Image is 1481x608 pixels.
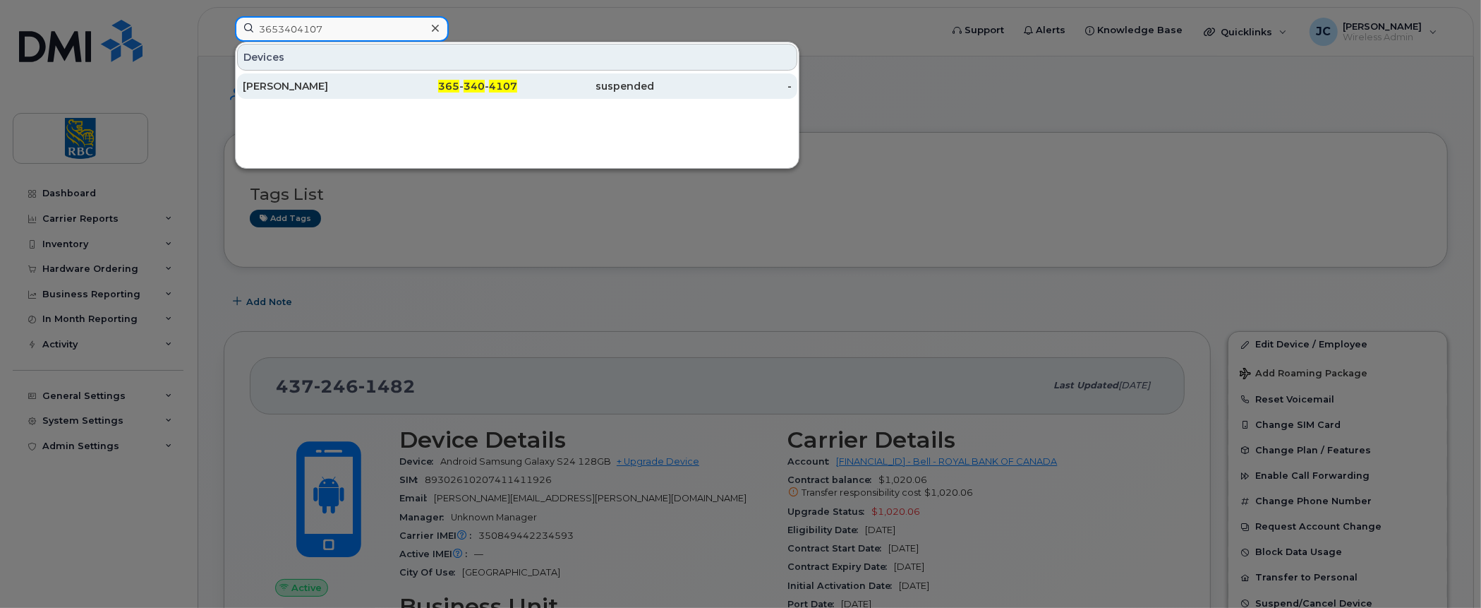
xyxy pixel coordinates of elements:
div: - - [380,79,518,93]
div: - [655,79,792,93]
div: suspended [517,79,655,93]
a: [PERSON_NAME]365-340-4107suspended- [237,73,797,99]
span: 4107 [489,80,517,93]
div: Devices [237,44,797,71]
span: 340 [464,80,485,93]
div: [PERSON_NAME] [243,79,380,93]
span: 365 [438,80,459,93]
